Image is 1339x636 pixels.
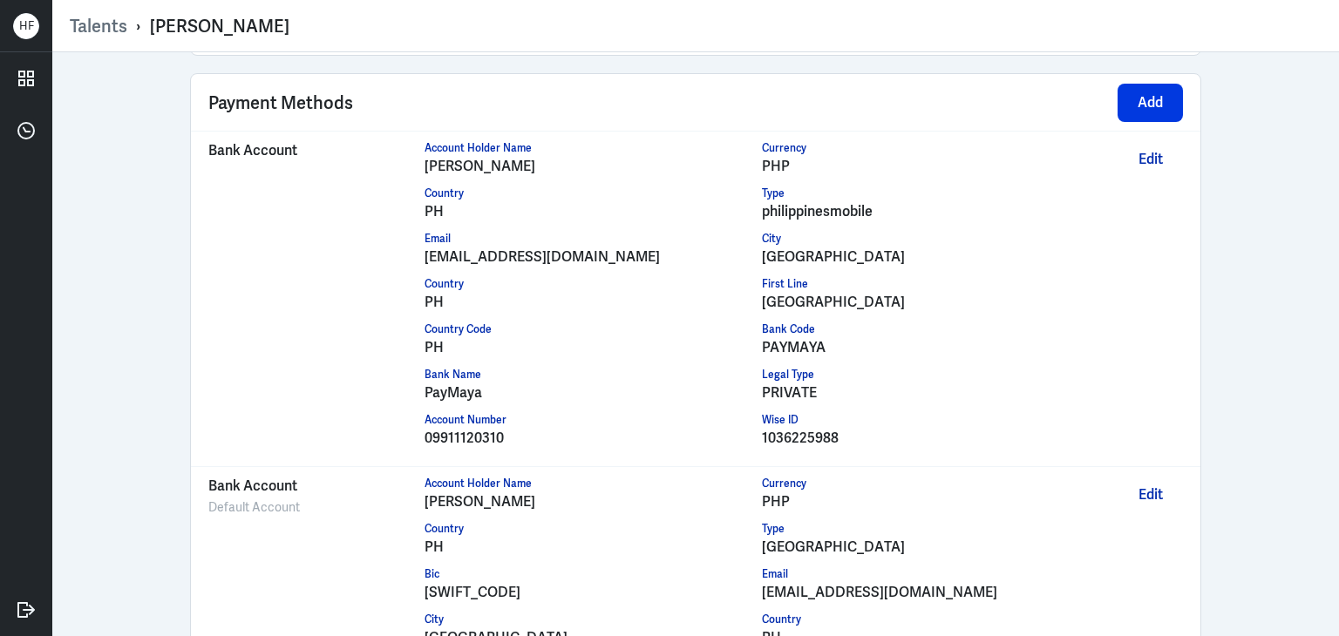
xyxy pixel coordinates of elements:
div: Currency [762,140,1100,156]
div: Country [762,612,1100,627]
div: H F [13,13,39,39]
div: philippinesmobile [762,201,1100,222]
div: Country [425,186,763,201]
div: Email [762,566,1100,582]
div: Country Code [425,321,763,337]
div: [GEOGRAPHIC_DATA] [762,292,1100,313]
div: Country [425,276,763,292]
div: Account Holder Name [425,140,763,156]
a: Talents [70,15,127,37]
div: Account Holder Name [425,476,763,491]
div: 09911120310 [425,428,763,449]
button: Add [1118,84,1183,122]
div: Bic [425,566,763,582]
p: Bank Account [208,140,355,161]
div: City [425,612,763,627]
div: [GEOGRAPHIC_DATA] [762,247,1100,267]
div: PH [425,201,763,222]
div: PH [425,337,763,358]
p: › [127,15,150,37]
div: [EMAIL_ADDRESS][DOMAIN_NAME] [762,582,1100,603]
div: PAYMAYA [762,337,1100,358]
p: Bank Account [208,476,355,497]
div: PHP [762,491,1100,512]
div: PRIVATE [762,382,1100,403]
div: City [762,231,1100,247]
div: [PERSON_NAME] [425,491,763,512]
div: [PERSON_NAME] [425,156,763,177]
div: [GEOGRAPHIC_DATA] [762,537,1100,558]
div: First Line [762,276,1100,292]
div: PHP [762,156,1100,177]
div: Type [762,521,1100,537]
div: Email [425,231,763,247]
span: Payment Methods [208,90,353,116]
div: Legal Type [762,367,1100,382]
div: Account Number [425,412,763,428]
div: Country [425,521,763,537]
div: 1036225988 [762,428,1100,449]
div: Bank Code [762,321,1100,337]
button: Edit [1118,476,1183,514]
div: PH [425,537,763,558]
div: PH [425,292,763,313]
div: Bank Name [425,367,763,382]
div: [PERSON_NAME] [150,15,289,37]
div: [SWIFT_CODE] [425,582,763,603]
button: Edit [1118,140,1183,179]
div: Wise ID [762,412,1100,428]
div: Type [762,186,1100,201]
div: [EMAIL_ADDRESS][DOMAIN_NAME] [425,247,763,267]
div: PayMaya [425,382,763,403]
div: Currency [762,476,1100,491]
span: Default Account [208,499,300,515]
